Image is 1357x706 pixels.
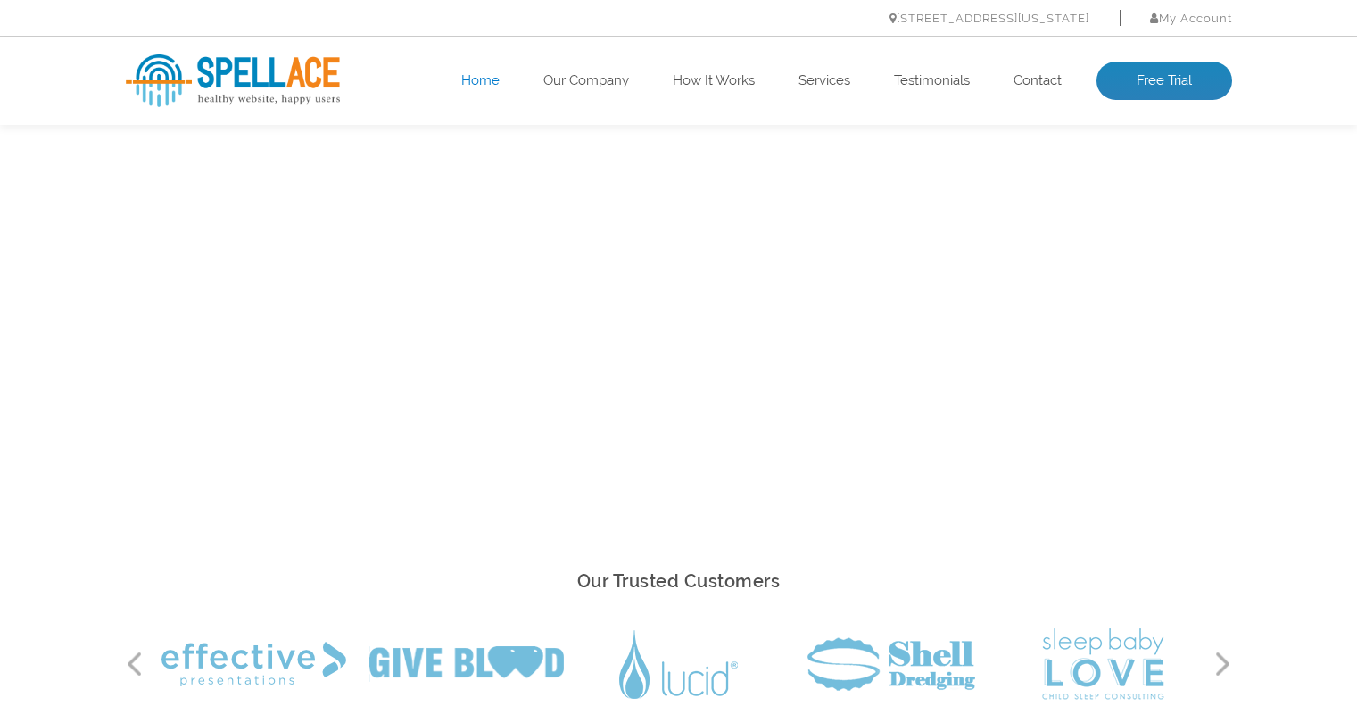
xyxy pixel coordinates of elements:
[1214,651,1232,677] button: Next
[1042,628,1164,700] img: Sleep Baby Love
[126,566,1232,597] h2: Our Trusted Customers
[807,637,975,691] img: Shell Dredging
[619,630,738,699] img: Lucid
[369,646,564,682] img: Give Blood
[161,642,346,686] img: Effective
[126,651,144,677] button: Previous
